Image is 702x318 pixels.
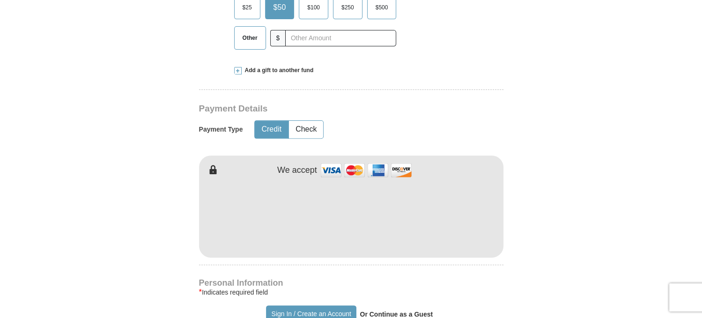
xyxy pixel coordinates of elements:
[285,30,396,46] input: Other Amount
[319,160,413,180] img: credit cards accepted
[199,126,243,133] h5: Payment Type
[238,0,257,15] span: $25
[199,279,503,287] h4: Personal Information
[303,0,325,15] span: $100
[238,31,262,45] span: Other
[199,104,438,114] h3: Payment Details
[289,121,323,138] button: Check
[255,121,288,138] button: Credit
[270,30,286,46] span: $
[337,0,359,15] span: $250
[360,311,433,318] strong: Or Continue as a Guest
[371,0,393,15] span: $500
[199,287,503,298] div: Indicates required field
[269,0,291,15] span: $50
[277,165,317,176] h4: We accept
[242,67,314,74] span: Add a gift to another fund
